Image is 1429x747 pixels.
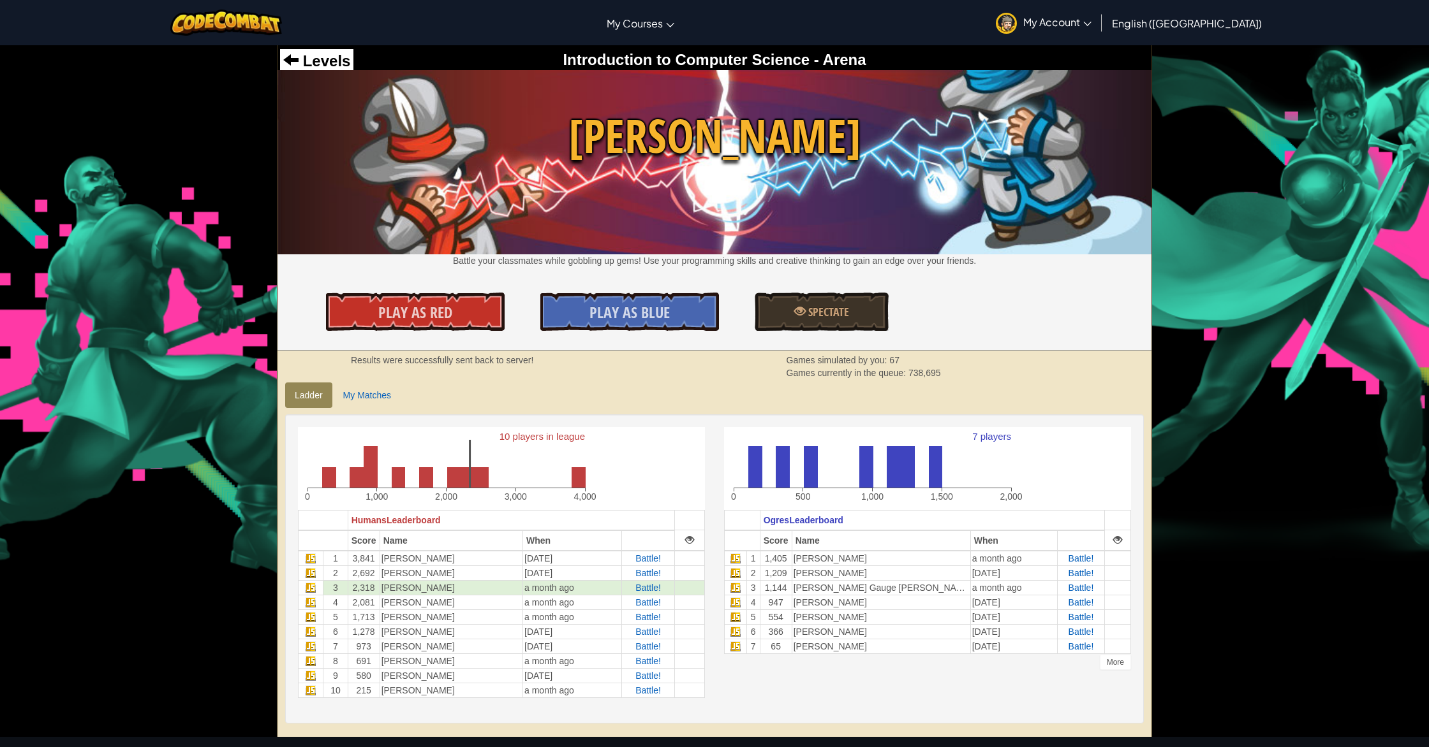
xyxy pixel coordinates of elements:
td: 973 [348,639,380,653]
td: [PERSON_NAME] [792,639,970,653]
td: 580 [348,668,380,683]
td: 7 [746,639,760,653]
td: 366 [760,624,792,639]
td: [PERSON_NAME] [380,565,522,580]
td: [PERSON_NAME] [380,683,522,697]
td: 8 [323,653,348,668]
td: [DATE] [970,624,1057,639]
td: 4 [746,595,760,609]
td: Javascript [725,609,747,624]
a: Battle! [1069,641,1094,651]
a: CodeCombat logo [170,10,282,36]
a: Battle! [635,641,661,651]
text: 500 [796,491,811,502]
text: 1,000 [861,491,884,502]
span: 67 [889,355,900,365]
td: 7 [323,639,348,653]
td: Javascript [725,565,747,580]
td: 4 [323,595,348,609]
td: Javascript [299,580,323,595]
td: 2 [746,565,760,580]
span: My Courses [607,17,663,30]
a: Battle! [1069,553,1094,563]
span: Games currently in the queue: [787,368,908,378]
a: Battle! [1069,583,1094,593]
text: 7 players [972,431,1011,442]
td: [DATE] [523,551,622,566]
a: Battle! [635,671,661,681]
td: [PERSON_NAME] [380,639,522,653]
td: 6 [323,624,348,639]
td: 2,692 [348,565,380,580]
th: When [970,530,1057,551]
td: a month ago [523,595,622,609]
td: [PERSON_NAME] [380,668,522,683]
td: [DATE] [970,595,1057,609]
td: 5 [323,609,348,624]
td: a month ago [523,653,622,668]
span: Leaderboard [387,515,441,525]
td: [PERSON_NAME] [792,595,970,609]
text: 3,000 [505,491,527,502]
a: Battle! [635,612,661,622]
th: When [523,530,622,551]
a: My Account [989,3,1098,43]
span: Play As Red [378,302,452,323]
a: Battle! [1069,612,1094,622]
td: [DATE] [523,624,622,639]
td: [DATE] [970,639,1057,653]
td: Javascript [725,639,747,653]
td: Javascript [299,668,323,683]
td: [PERSON_NAME] [380,624,522,639]
td: 9 [323,668,348,683]
a: My Courses [600,6,681,40]
td: a month ago [523,609,622,624]
td: [PERSON_NAME] [792,609,970,624]
td: Javascript [725,580,747,595]
td: Javascript [299,639,323,653]
td: 3 [323,580,348,595]
td: 65 [760,639,792,653]
td: 1,713 [348,609,380,624]
td: [DATE] [523,639,622,653]
td: Javascript [725,624,747,639]
a: Battle! [1069,597,1094,607]
a: Battle! [635,583,661,593]
td: Javascript [299,565,323,580]
span: Levels [299,52,350,69]
td: [PERSON_NAME] [380,580,522,595]
span: Introduction to Computer Science [563,51,810,68]
a: Ladder [285,382,332,408]
a: Battle! [635,685,661,695]
span: Battle! [635,553,661,563]
td: 6 [746,624,760,639]
td: [PERSON_NAME] Gauge [PERSON_NAME] [792,580,970,595]
span: Play As Blue [589,302,670,323]
span: Battle! [635,568,661,578]
td: 1,278 [348,624,380,639]
span: Humans [352,515,387,525]
td: 3 [746,580,760,595]
text: 4,000 [574,491,596,502]
text: 0 [731,491,736,502]
a: Battle! [1069,627,1094,637]
span: My Account [1023,15,1092,29]
td: a month ago [523,580,622,595]
a: Levels [283,52,350,69]
th: Score [760,530,792,551]
strong: Results were successfully sent back to server! [351,355,533,365]
span: Games simulated by you: [787,355,890,365]
td: [PERSON_NAME] [380,595,522,609]
span: Leaderboard [789,515,843,525]
td: [PERSON_NAME] [792,551,970,566]
text: 2,000 [435,491,457,502]
text: 1,000 [366,491,388,502]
